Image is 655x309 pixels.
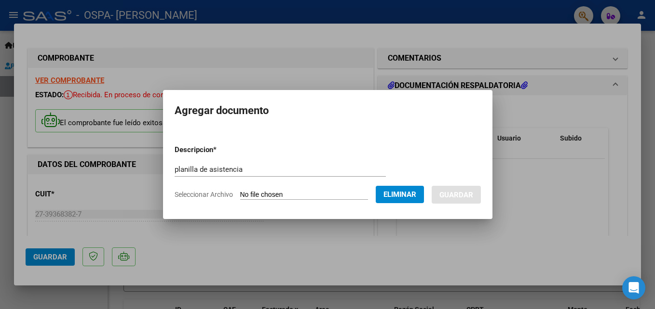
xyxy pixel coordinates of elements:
[432,186,481,204] button: Guardar
[175,102,481,120] h2: Agregar documento
[376,186,424,203] button: Eliminar
[622,276,645,299] div: Open Intercom Messenger
[439,191,473,199] span: Guardar
[383,190,416,199] span: Eliminar
[175,144,267,155] p: Descripcion
[175,191,233,198] span: Seleccionar Archivo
